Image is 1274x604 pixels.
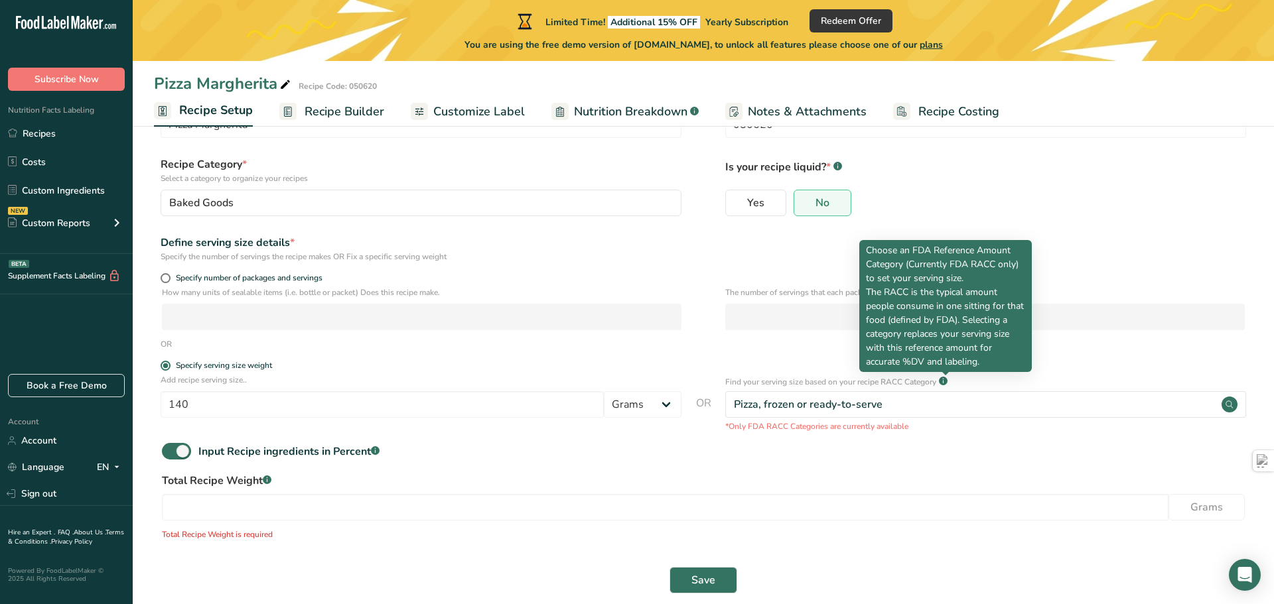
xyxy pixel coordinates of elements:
[433,103,525,121] span: Customize Label
[8,528,124,546] a: Terms & Conditions .
[8,374,125,397] a: Book a Free Demo
[279,97,384,127] a: Recipe Builder
[8,207,28,215] div: NEW
[1190,499,1223,515] span: Grams
[748,103,867,121] span: Notes & Attachments
[821,14,881,28] span: Redeem Offer
[161,251,681,263] div: Specify the number of servings the recipe makes OR Fix a specific serving weight
[162,286,681,298] p: How many units of sealable items (i.e. bottle or packet) Does this recipe make.
[161,338,172,350] div: OR
[608,16,700,29] span: Additional 15% OFF
[734,396,883,412] div: Pizza, frozen or ready-to-serve
[747,196,764,210] span: Yes
[179,101,253,119] span: Recipe Setup
[8,216,90,230] div: Custom Reports
[551,97,699,127] a: Nutrition Breakdown
[176,361,272,371] div: Specify serving size weight
[1168,494,1245,520] button: Grams
[162,473,1245,489] label: Total Recipe Weight
[866,243,1025,369] p: Choose an FDA Reference Amount Category (Currently FDA RACC only) to set your serving size. The R...
[161,156,681,184] label: Recipe Category
[725,156,1246,175] p: Is your recipe liquid?
[97,459,125,475] div: EN
[815,196,829,210] span: No
[918,103,999,121] span: Recipe Costing
[705,16,788,29] span: Yearly Subscription
[305,103,384,121] span: Recipe Builder
[411,97,525,127] a: Customize Label
[58,528,74,537] a: FAQ .
[162,528,1245,540] p: Total Recipe Weight is required
[198,444,380,459] div: Input Recipe ingredients in Percent
[893,97,999,127] a: Recipe Costing
[8,528,55,537] a: Hire an Expert .
[8,455,64,479] a: Language
[161,190,681,216] button: Baked Goods
[725,420,1246,432] p: *Only FDA RACC Categories are currently available
[920,38,943,51] span: plans
[161,391,604,418] input: Type your serving size here
[169,195,234,211] span: Baked Goods
[154,72,293,95] div: Pizza Margherita
[725,97,867,127] a: Notes & Attachments
[1229,559,1261,591] div: Open Intercom Messenger
[515,13,788,29] div: Limited Time!
[161,235,681,251] div: Define serving size details
[35,72,99,86] span: Subscribe Now
[574,103,687,121] span: Nutrition Breakdown
[51,537,92,546] a: Privacy Policy
[161,172,681,184] p: Select a category to organize your recipes
[8,567,125,583] div: Powered By FoodLabelMaker © 2025 All Rights Reserved
[691,572,715,588] span: Save
[670,567,737,593] button: Save
[299,80,377,92] div: Recipe Code: 050620
[9,260,29,268] div: BETA
[725,376,936,388] p: Find your serving size based on your recipe RACC Category
[74,528,106,537] a: About Us .
[171,273,322,283] span: Specify number of packages and servings
[696,395,711,432] span: OR
[8,68,125,91] button: Subscribe Now
[810,9,892,32] button: Redeem Offer
[464,38,943,52] span: You are using the free demo version of [DOMAIN_NAME], to unlock all features please choose one of...
[725,286,1245,298] p: The number of servings that each package of your product has.
[161,374,681,386] p: Add recipe serving size..
[154,95,253,127] a: Recipe Setup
